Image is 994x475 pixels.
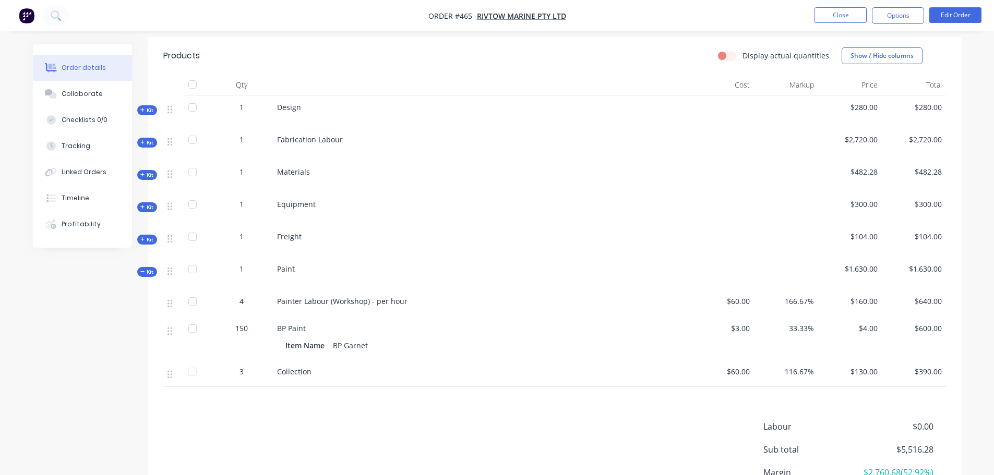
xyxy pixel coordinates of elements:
button: Show / Hide columns [842,47,923,64]
div: Kit [137,267,157,277]
button: Linked Orders [33,159,132,185]
span: 1 [239,166,244,177]
div: Tracking [62,141,90,151]
span: $104.00 [822,231,878,242]
span: Collection [277,367,312,376]
div: Timeline [62,193,89,203]
span: $104.00 [886,231,942,242]
span: Design [277,102,301,112]
div: Item Name [285,338,329,353]
button: Timeline [33,185,132,211]
span: Fabrication Labour [277,135,343,144]
div: Checklists 0/0 [62,115,107,125]
span: $2,720.00 [822,134,878,145]
span: 1 [239,102,244,113]
span: $2,720.00 [886,134,942,145]
span: Paint [277,264,295,274]
div: Kit [137,202,157,212]
button: Tracking [33,133,132,159]
div: Kit [137,105,157,115]
div: Qty [210,75,273,95]
span: $640.00 [886,296,942,307]
button: Close [815,7,867,23]
span: $300.00 [822,199,878,210]
span: $280.00 [822,102,878,113]
div: Order details [62,63,106,72]
span: 33.33% [758,323,814,334]
button: Edit Order [929,7,981,23]
span: Kit [140,268,154,276]
span: $60.00 [694,366,750,377]
span: $1,630.00 [822,263,878,274]
span: $5,516.28 [856,443,933,456]
span: Kit [140,171,154,179]
div: Price [818,75,882,95]
div: Kit [137,170,157,180]
span: Labour [763,420,856,433]
button: Options [872,7,924,24]
span: $390.00 [886,366,942,377]
a: RIVTOW MARINE PTY LTD [477,11,566,21]
span: $4.00 [822,323,878,334]
label: Display actual quantities [742,50,829,61]
span: $300.00 [886,199,942,210]
div: Markup [754,75,818,95]
button: Checklists 0/0 [33,107,132,133]
span: Freight [277,232,302,241]
span: $60.00 [694,296,750,307]
span: $482.28 [886,166,942,177]
span: $0.00 [856,420,933,433]
span: 150 [235,323,248,334]
div: Products [163,50,200,62]
button: Collaborate [33,81,132,107]
span: Equipment [277,199,316,209]
span: 116.67% [758,366,814,377]
span: Sub total [763,443,856,456]
span: Kit [140,106,154,114]
span: Kit [140,236,154,243]
span: $600.00 [886,323,942,334]
span: $130.00 [822,366,878,377]
span: $3.00 [694,323,750,334]
span: 1 [239,199,244,210]
span: $280.00 [886,102,942,113]
div: BP Garnet [329,338,372,353]
div: Collaborate [62,89,103,99]
div: Cost [690,75,755,95]
div: Kit [137,235,157,245]
button: Profitability [33,211,132,237]
span: 1 [239,134,244,145]
span: 1 [239,263,244,274]
span: $160.00 [822,296,878,307]
span: 1 [239,231,244,242]
span: $482.28 [822,166,878,177]
div: Total [882,75,946,95]
span: Materials [277,167,310,177]
span: BP Paint [277,323,306,333]
span: 166.67% [758,296,814,307]
span: Order #465 - [428,11,477,21]
span: Kit [140,139,154,147]
span: Painter Labour (Workshop) - per hour [277,296,408,306]
span: 3 [239,366,244,377]
span: 4 [239,296,244,307]
div: Linked Orders [62,167,106,177]
div: Profitability [62,220,101,229]
span: $1,630.00 [886,263,942,274]
img: Factory [19,8,34,23]
button: Order details [33,55,132,81]
div: Kit [137,138,157,148]
span: Kit [140,203,154,211]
